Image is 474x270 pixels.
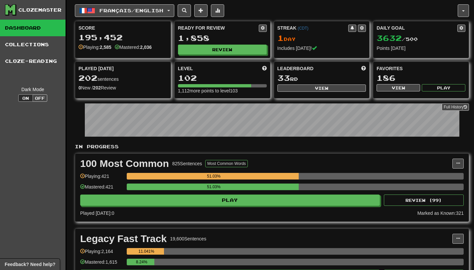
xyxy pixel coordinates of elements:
[205,160,248,167] button: Most Common Words
[377,25,457,32] div: Daily Goal
[277,84,366,92] button: View
[79,85,81,90] strong: 0
[277,45,366,52] div: Includes [DATE]!
[172,160,202,167] div: 825 Sentences
[75,4,174,17] button: Français/English
[178,87,267,94] div: 1,112 more points to level 103
[79,84,167,91] div: New / Review
[417,210,464,216] div: Marked as Known: 321
[93,85,101,90] strong: 202
[99,8,163,13] span: Français / English
[277,34,366,43] div: Day
[80,210,114,216] span: Played [DATE]: 0
[377,45,465,52] div: Points [DATE]
[384,195,464,206] button: Review (99)
[80,159,169,169] div: 100 Most Common
[100,45,111,50] strong: 2,585
[422,84,465,91] button: Play
[277,74,366,82] div: rd
[80,184,123,195] div: Mastered: 421
[140,45,152,50] strong: 2,036
[194,4,208,17] button: Add sentence to collection
[361,65,366,72] span: This week in points, UTC
[377,74,465,82] div: 186
[79,44,111,51] div: Playing:
[178,65,193,72] span: Level
[79,65,114,72] span: Played [DATE]
[79,33,167,42] div: 195,452
[18,7,62,13] div: Clozemaster
[80,259,123,270] div: Mastered: 1,615
[377,84,420,91] button: View
[377,65,465,72] div: Favorites
[298,26,308,31] a: (CDT)
[277,65,314,72] span: Leaderboard
[129,173,299,180] div: 51.03%
[80,173,123,184] div: Playing: 421
[277,73,290,82] span: 33
[129,184,299,190] div: 51.03%
[442,103,469,111] a: Full History
[115,44,152,51] div: Mastered:
[211,4,224,17] button: More stats
[178,45,267,55] button: Review
[170,235,206,242] div: 19,600 Sentences
[5,261,55,268] span: Open feedback widget
[377,36,418,42] span: / 500
[377,33,402,43] span: 3632
[79,73,97,82] span: 202
[277,33,284,43] span: 1
[79,25,167,31] div: Score
[75,143,469,150] p: In Progress
[129,248,164,255] div: 11.041%
[178,34,267,42] div: 1,858
[129,259,154,265] div: 8.24%
[33,94,47,102] button: Off
[178,74,267,82] div: 102
[277,25,349,31] div: Streak
[262,65,267,72] span: Score more points to level up
[80,195,380,206] button: Play
[18,94,33,102] button: On
[178,25,259,31] div: Ready for Review
[80,248,123,259] div: Playing: 2,164
[5,86,61,93] div: Dark Mode
[178,4,191,17] button: Search sentences
[80,234,167,244] div: Legacy Fast Track
[79,74,167,82] div: sentences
